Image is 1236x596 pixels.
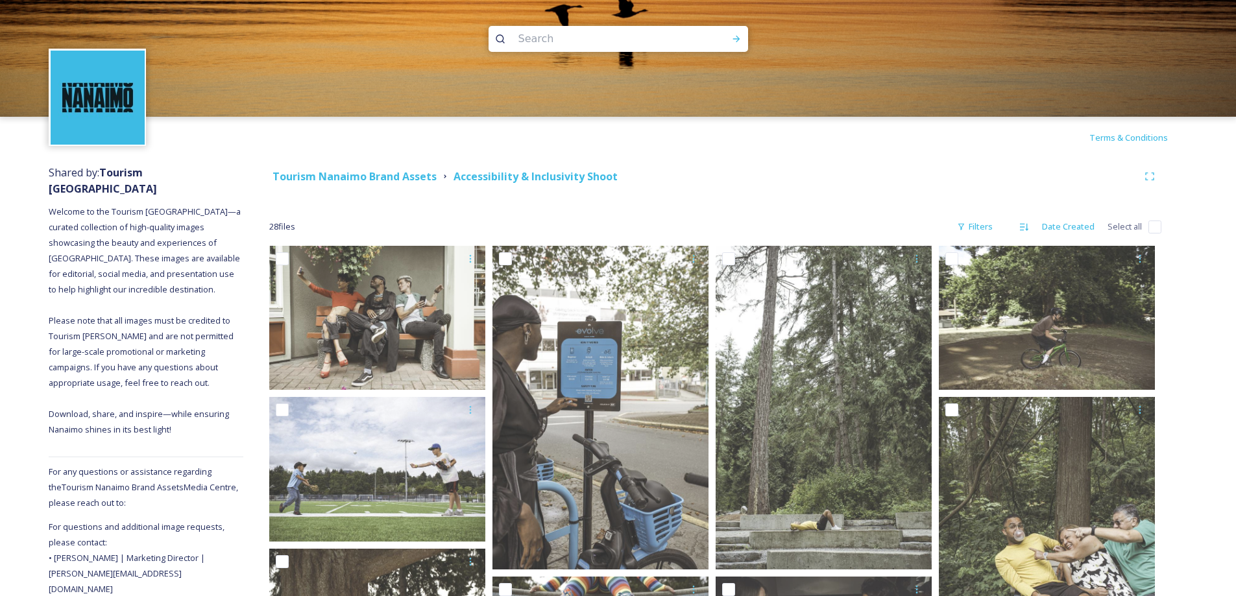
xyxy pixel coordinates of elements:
div: Date Created [1036,214,1101,239]
span: For questions and additional image requests, please contact: • [PERSON_NAME] | Marketing Director... [49,521,226,595]
strong: Accessibility & Inclusivity Shoot [454,169,618,184]
div: Filters [951,214,999,239]
span: Shared by: [49,165,157,196]
span: Select all [1108,221,1142,233]
img: TN Aug 2024 web 8.jpg [269,397,485,541]
img: tourism_nanaimo_logo.jpeg [51,51,145,145]
span: 28 file s [269,221,295,233]
strong: Tourism [GEOGRAPHIC_DATA] [49,165,157,196]
span: For any questions or assistance regarding the Tourism Nanaimo Brand Assets Media Centre, please r... [49,466,238,508]
strong: Tourism Nanaimo Brand Assets [273,169,437,184]
img: TN Aug 2024 web 6.jpg [939,246,1155,390]
a: Terms & Conditions [1089,130,1187,145]
img: TN Aug 2024 web 26.jpg [716,246,932,569]
img: TN Aug 2024 web 15.jpg [269,246,485,390]
img: TN Aug 2024 web 16.jpg [492,246,709,569]
span: Terms & Conditions [1089,132,1168,143]
input: Search [512,25,690,53]
span: Welcome to the Tourism [GEOGRAPHIC_DATA]—a curated collection of high-quality images showcasing t... [49,206,243,435]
